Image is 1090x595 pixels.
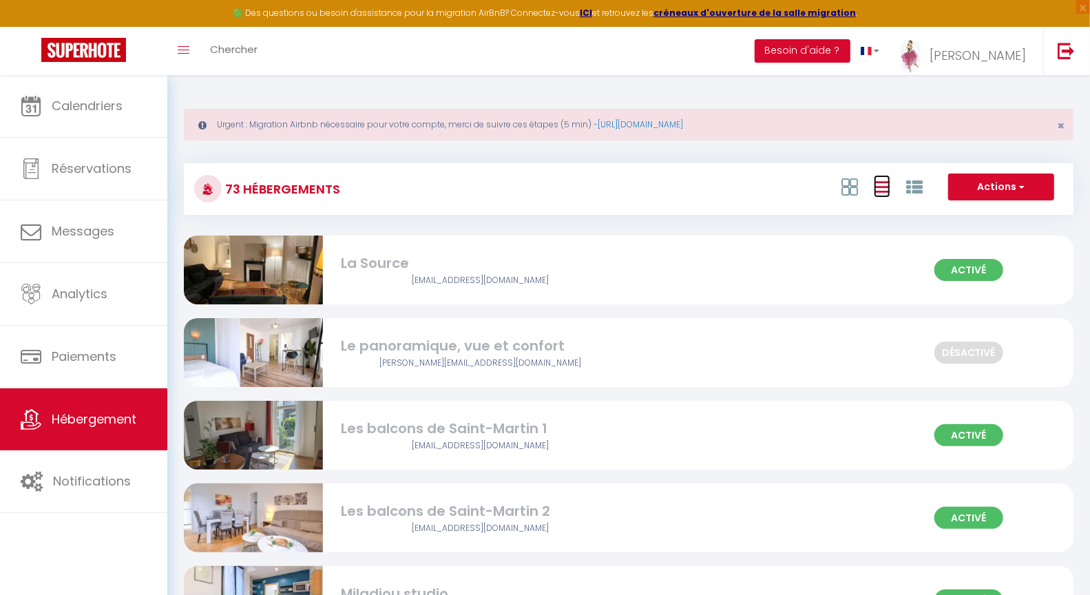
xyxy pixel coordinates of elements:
a: ICI [580,7,592,19]
span: Analytics [52,285,107,302]
a: [URL][DOMAIN_NAME] [598,118,683,130]
span: Réservations [52,160,132,177]
div: La Source [341,253,619,274]
span: Activé [934,424,1003,446]
div: Le panoramique, vue et confort [341,335,619,357]
span: × [1057,117,1065,134]
a: ... [PERSON_NAME] [890,27,1043,75]
span: Activé [934,259,1003,281]
a: Chercher [200,27,268,75]
span: Hébergement [52,410,136,428]
img: logout [1058,42,1075,59]
span: [PERSON_NAME] [930,47,1026,64]
div: Airbnb [341,274,619,287]
div: Airbnb [341,439,619,452]
span: Chercher [210,42,258,56]
a: créneaux d'ouverture de la salle migration [653,7,856,19]
span: Messages [52,222,114,240]
div: Airbnb [341,522,619,535]
div: Les balcons de Saint-Martin 2 [341,501,619,522]
span: Désactivé [934,342,1003,364]
div: Urgent : Migration Airbnb nécessaire pour votre compte, merci de suivre ces étapes (5 min) - [184,109,1073,140]
span: Paiements [52,348,116,365]
h3: 73 Hébergements [222,174,340,205]
span: Calendriers [52,97,123,114]
a: Vue en Box [841,175,858,198]
div: Airbnb [341,357,619,370]
div: Les balcons de Saint-Martin 1 [341,418,619,439]
a: Vue en Liste [874,175,890,198]
img: Super Booking [41,38,126,62]
button: Besoin d'aide ? [755,39,850,63]
button: Actions [948,174,1054,201]
span: Activé [934,507,1003,529]
span: Notifications [53,472,131,490]
a: Vue par Groupe [906,175,923,198]
button: Ouvrir le widget de chat LiveChat [11,6,52,47]
img: ... [900,39,921,73]
button: Close [1057,120,1065,132]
